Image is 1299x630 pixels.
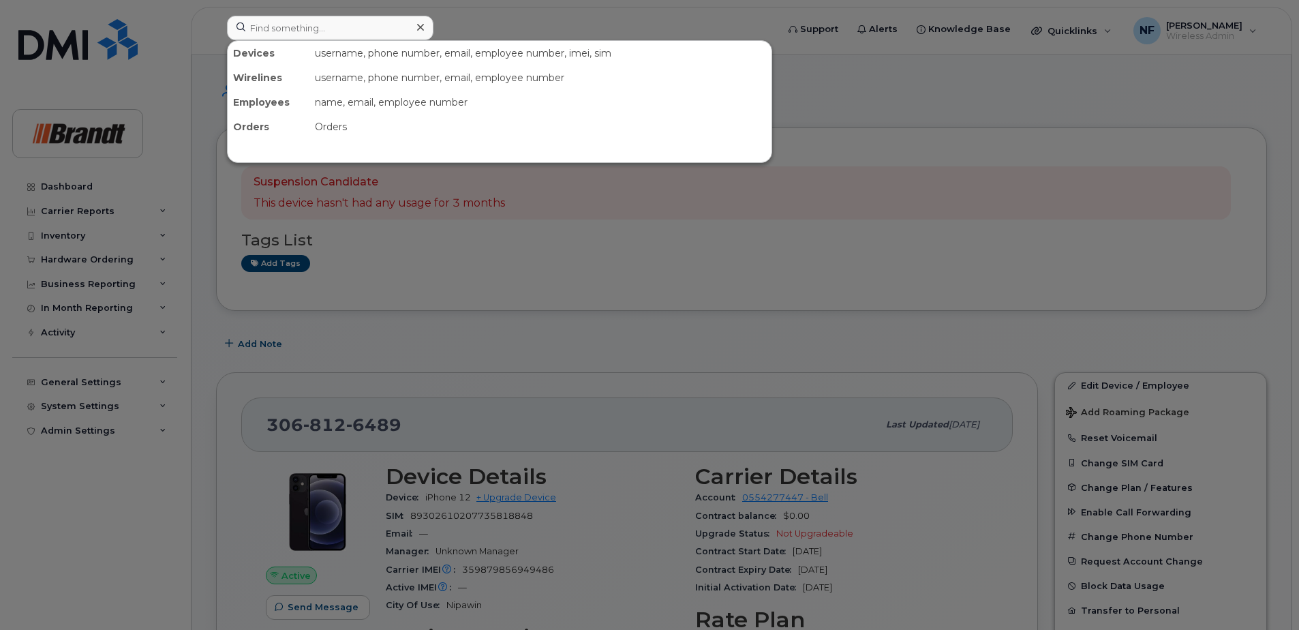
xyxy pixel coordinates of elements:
div: Devices [228,41,309,65]
div: Orders [309,115,771,139]
div: Employees [228,90,309,115]
div: username, phone number, email, employee number, imei, sim [309,41,771,65]
div: name, email, employee number [309,90,771,115]
div: Wirelines [228,65,309,90]
div: username, phone number, email, employee number [309,65,771,90]
div: Orders [228,115,309,139]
